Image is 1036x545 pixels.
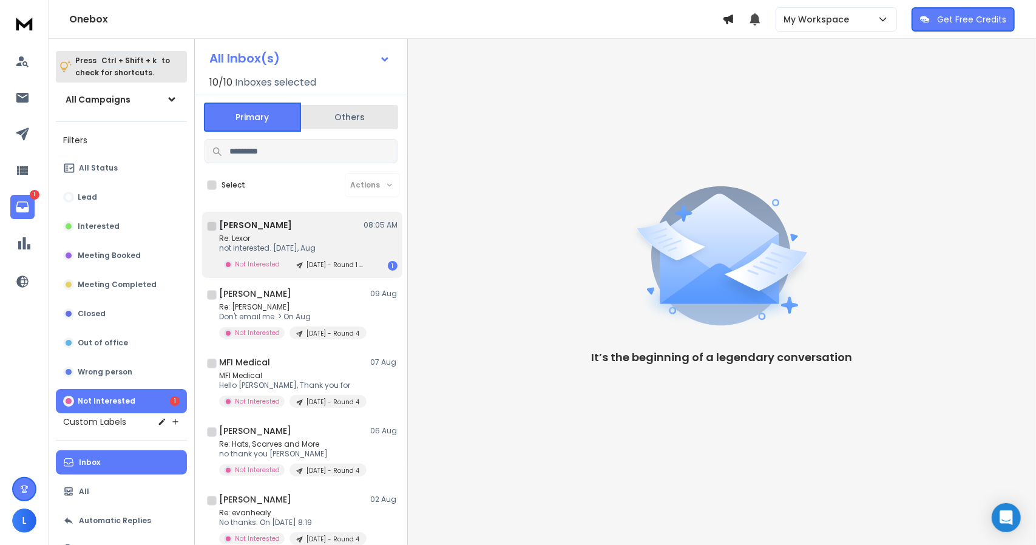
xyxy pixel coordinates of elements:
p: [DATE] - Round 4 [306,466,359,475]
p: Meeting Booked [78,251,141,260]
p: All [79,487,89,496]
button: Lead [56,185,187,209]
p: Lead [78,192,97,202]
p: Don't email me > On Aug [219,312,365,322]
a: 1 [10,195,35,219]
button: Meeting Completed [56,272,187,297]
p: 02 Aug [370,495,398,504]
button: L [12,509,36,533]
p: not interested. [DATE], Aug [219,243,365,253]
p: It’s the beginning of a legendary conversation [592,349,853,366]
h1: [PERSON_NAME] [219,219,292,231]
button: Out of office [56,331,187,355]
p: No thanks. ﻿On [DATE] 8:19 [219,518,365,527]
span: Ctrl + Shift + k [100,53,158,67]
h1: All Campaigns [66,93,130,106]
p: Not Interested [235,328,280,337]
p: [DATE] - Round 4 [306,329,359,338]
div: 1 [170,396,180,406]
h1: MFI Medical [219,356,270,368]
p: Out of office [78,338,128,348]
button: All Campaigns [56,87,187,112]
button: Inbox [56,450,187,475]
button: Primary [204,103,301,132]
button: Meeting Booked [56,243,187,268]
p: All Status [79,163,118,173]
p: Interested [78,222,120,231]
button: Wrong person [56,360,187,384]
h3: Filters [56,132,187,149]
img: logo [12,12,36,35]
button: Closed [56,302,187,326]
p: Inbox [79,458,100,467]
p: Re: [PERSON_NAME] [219,302,365,312]
p: 1 [30,190,39,200]
p: Not Interested [78,396,135,406]
p: 08:05 AM [364,220,398,230]
p: Meeting Completed [78,280,157,289]
h1: Onebox [69,12,722,27]
button: Interested [56,214,187,239]
p: My Workspace [784,13,854,25]
p: [DATE] - Round 4 [306,535,359,544]
p: no thank you [PERSON_NAME] [219,449,365,459]
h3: Inboxes selected [235,75,316,90]
p: 09 Aug [370,289,398,299]
button: Others [301,104,398,130]
p: Re: Hats, Scarves and More [219,439,365,449]
button: Get Free Credits [912,7,1015,32]
p: Closed [78,309,106,319]
h1: [PERSON_NAME] [219,288,291,300]
h1: [PERSON_NAME] [219,425,291,437]
label: Select [222,180,245,190]
button: Automatic Replies [56,509,187,533]
div: Open Intercom Messenger [992,503,1021,532]
p: 07 Aug [370,357,398,367]
p: Automatic Replies [79,516,151,526]
span: 10 / 10 [209,75,232,90]
p: 06 Aug [370,426,398,436]
button: Not Interested1 [56,389,187,413]
p: Not Interested [235,534,280,543]
p: [DATE] - Round 4 [306,398,359,407]
button: All Inbox(s) [200,46,400,70]
p: Not Interested [235,465,280,475]
h1: [PERSON_NAME] [219,493,291,506]
p: Not Interested [235,260,280,269]
button: All [56,479,187,504]
p: Re: Lexor [219,234,365,243]
button: All Status [56,156,187,180]
p: Wrong person [78,367,132,377]
div: 1 [388,261,398,271]
p: Not Interested [235,397,280,406]
h1: All Inbox(s) [209,52,280,64]
p: Re: evanhealy [219,508,365,518]
p: Hello [PERSON_NAME], Thank you for [219,381,365,390]
h3: Custom Labels [63,416,126,428]
p: Press to check for shortcuts. [75,55,170,79]
p: [DATE] - Round 1 - Free Ads [306,260,365,269]
p: MFI Medical [219,371,365,381]
p: Get Free Credits [937,13,1006,25]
